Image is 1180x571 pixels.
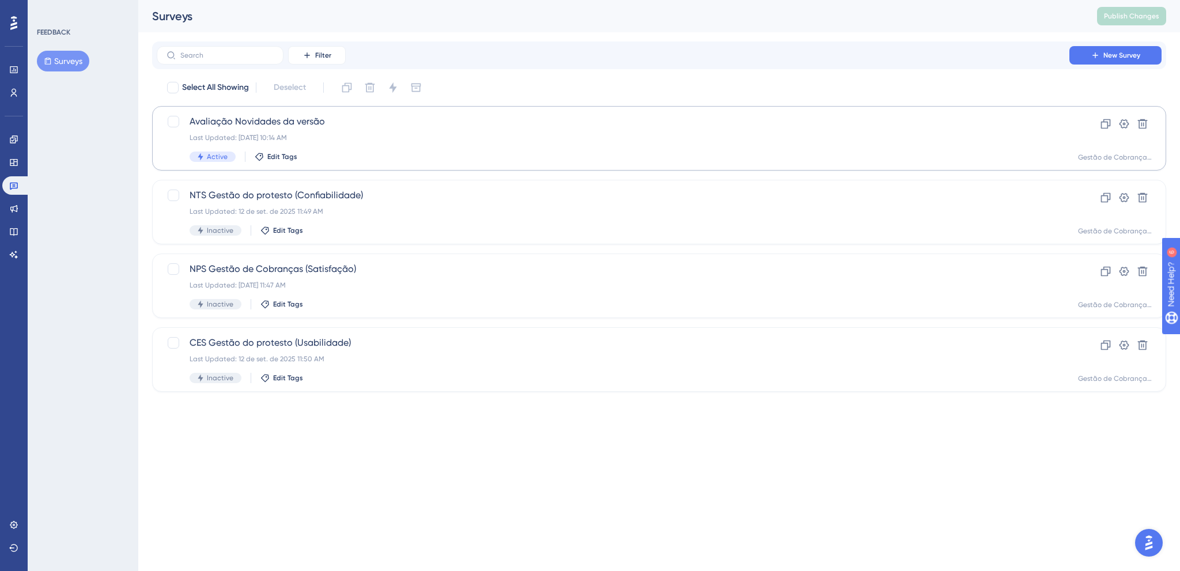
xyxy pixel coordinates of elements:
span: Edit Tags [267,152,297,161]
span: Filter [315,51,331,60]
iframe: UserGuiding AI Assistant Launcher [1132,525,1166,560]
button: Edit Tags [260,300,303,309]
span: Avaliação Novidades da versão [190,115,1037,128]
span: NTS Gestão do protesto (Confiabilidade) [190,188,1037,202]
span: Inactive [207,373,233,383]
div: Gestão de Cobranças - Painel [1078,374,1152,383]
button: Filter [288,46,346,65]
button: Edit Tags [260,373,303,383]
button: Surveys [37,51,89,71]
span: Edit Tags [273,226,303,235]
div: 6 [80,6,84,15]
span: Publish Changes [1104,12,1159,21]
span: CES Gestão do protesto (Usabilidade) [190,336,1037,350]
div: FEEDBACK [37,28,70,37]
span: Active [207,152,228,161]
div: Last Updated: 12 de set. de 2025 11:50 AM [190,354,1037,364]
div: Surveys [152,8,1068,24]
span: Need Help? [27,3,72,17]
div: Gestão de Cobranças - Painel [1078,153,1152,162]
input: Search [180,51,274,59]
span: Edit Tags [273,300,303,309]
div: Gestão de Cobranças - Painel [1078,226,1152,236]
span: NPS Gestão de Cobranças (Satisfação) [190,262,1037,276]
button: Deselect [263,77,316,98]
div: Last Updated: 12 de set. de 2025 11:49 AM [190,207,1037,216]
span: Inactive [207,226,233,235]
span: Select All Showing [182,81,249,94]
span: Inactive [207,300,233,309]
div: Last Updated: [DATE] 11:47 AM [190,281,1037,290]
div: Last Updated: [DATE] 10:14 AM [190,133,1037,142]
button: Edit Tags [260,226,303,235]
button: Publish Changes [1097,7,1166,25]
div: Gestão de Cobranças - Painel [1078,300,1152,309]
button: New Survey [1069,46,1162,65]
span: Edit Tags [273,373,303,383]
button: Edit Tags [255,152,297,161]
span: Deselect [274,81,306,94]
span: New Survey [1103,51,1140,60]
